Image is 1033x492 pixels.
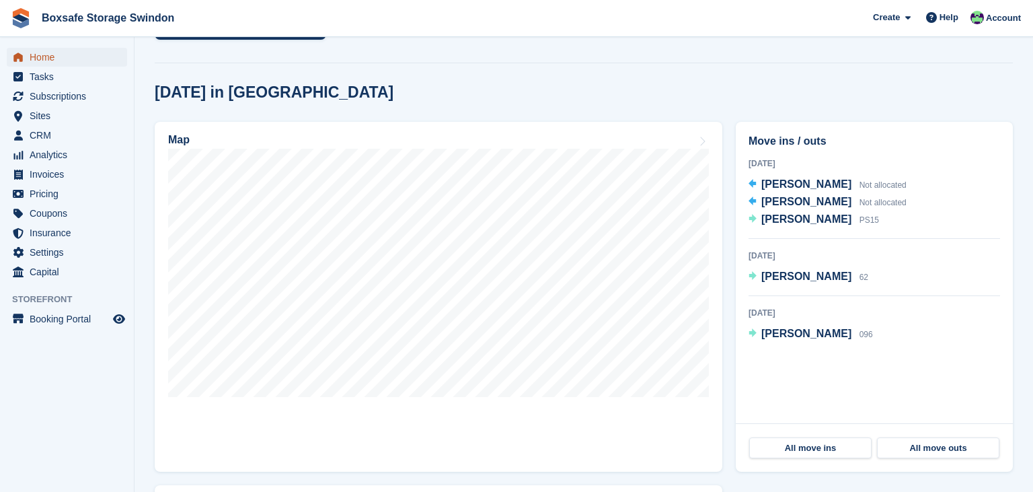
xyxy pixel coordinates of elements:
[7,106,127,125] a: menu
[859,273,868,282] span: 62
[873,11,900,24] span: Create
[761,328,851,339] span: [PERSON_NAME]
[749,250,1000,262] div: [DATE]
[7,126,127,145] a: menu
[7,223,127,242] a: menu
[30,145,110,164] span: Analytics
[30,48,110,67] span: Home
[7,204,127,223] a: menu
[7,67,127,86] a: menu
[859,180,907,190] span: Not allocated
[30,262,110,281] span: Capital
[7,310,127,328] a: menu
[30,243,110,262] span: Settings
[36,7,180,29] a: Boxsafe Storage Swindon
[30,223,110,242] span: Insurance
[30,204,110,223] span: Coupons
[7,165,127,184] a: menu
[30,126,110,145] span: CRM
[877,437,999,459] a: All move outs
[7,48,127,67] a: menu
[761,178,851,190] span: [PERSON_NAME]
[30,310,110,328] span: Booking Portal
[761,271,851,282] span: [PERSON_NAME]
[7,262,127,281] a: menu
[111,311,127,327] a: Preview store
[11,8,31,28] img: stora-icon-8386f47178a22dfd0bd8f6a31ec36ba5ce8667c1dd55bd0f319d3a0aa187defe.svg
[30,106,110,125] span: Sites
[749,176,907,194] a: [PERSON_NAME] Not allocated
[859,215,879,225] span: PS15
[749,269,868,286] a: [PERSON_NAME] 62
[7,87,127,106] a: menu
[30,165,110,184] span: Invoices
[749,326,873,343] a: [PERSON_NAME] 096
[970,11,984,24] img: Kim Virabi
[749,194,907,211] a: [PERSON_NAME] Not allocated
[749,437,872,459] a: All move ins
[7,145,127,164] a: menu
[749,211,879,229] a: [PERSON_NAME] PS15
[761,213,851,225] span: [PERSON_NAME]
[749,307,1000,319] div: [DATE]
[749,157,1000,170] div: [DATE]
[30,67,110,86] span: Tasks
[940,11,958,24] span: Help
[986,11,1021,25] span: Account
[859,198,907,207] span: Not allocated
[859,330,873,339] span: 096
[749,133,1000,149] h2: Move ins / outs
[12,293,134,306] span: Storefront
[30,87,110,106] span: Subscriptions
[761,196,851,207] span: [PERSON_NAME]
[155,83,393,102] h2: [DATE] in [GEOGRAPHIC_DATA]
[7,184,127,203] a: menu
[155,122,722,472] a: Map
[30,184,110,203] span: Pricing
[7,243,127,262] a: menu
[168,134,190,146] h2: Map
